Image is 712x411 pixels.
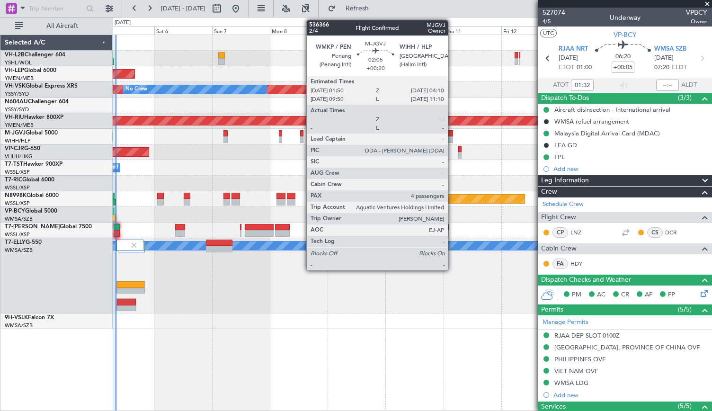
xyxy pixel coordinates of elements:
[5,146,24,152] span: VP-CJR
[5,315,28,321] span: 9H-VSLK
[5,224,60,230] span: T7-[PERSON_NAME]
[5,137,31,144] a: WIHH/HLP
[5,193,27,198] span: N8998K
[656,80,679,91] input: --:--
[5,215,33,223] a: WMSA/SZB
[420,224,434,230] div: KEWR
[597,290,605,300] span: AC
[323,1,380,16] button: Refresh
[330,192,441,206] div: Planned Maint [GEOGRAPHIC_DATA] (Seletar)
[5,52,65,58] a: VH-L2BChallenger 604
[614,30,637,40] span: VP-BCY
[444,26,501,35] div: Thu 11
[572,290,581,300] span: PM
[621,290,629,300] span: CR
[5,122,34,129] a: YMEN/MEB
[543,8,565,18] span: 527074
[328,26,385,35] div: Tue 9
[5,52,25,58] span: VH-L2B
[5,315,54,321] a: 9H-VSLKFalcon 7X
[541,212,576,223] span: Flight Crew
[577,63,592,72] span: 01:00
[665,228,686,237] a: DCR
[554,106,670,114] div: Aircraft disinsection - International arrival
[10,18,103,34] button: All Aircraft
[5,322,33,329] a: WMSA/SZB
[647,227,663,238] div: CS
[5,130,26,136] span: M-JGVJ
[5,208,57,214] a: VP-BCYGlobal 5000
[552,227,568,238] div: CP
[5,240,42,245] a: T7-ELLYG-550
[540,29,557,37] button: UTC
[5,161,62,167] a: T7-TSTHawker 900XP
[5,115,63,120] a: VH-RIUHawker 800XP
[553,391,707,399] div: Add new
[338,5,377,12] span: Refresh
[420,231,434,236] div: -
[678,93,692,103] span: (3/3)
[615,52,631,62] span: 06:20
[554,355,605,363] div: PHILIPPINES OVF
[5,169,30,176] a: WSSL/XSP
[5,115,24,120] span: VH-RIU
[5,106,29,113] a: YSSY/SYD
[5,231,30,238] a: WSSL/XSP
[541,187,557,197] span: Crew
[5,153,33,160] a: VHHH/HKG
[5,59,32,66] a: YSHL/WOL
[5,247,33,254] a: WMSA/SZB
[610,13,641,23] div: Underway
[541,243,577,254] span: Cabin Crew
[541,304,563,315] span: Permits
[554,367,598,375] div: VIET NAM OVF
[5,240,26,245] span: T7-ELLY
[154,26,212,35] div: Sat 6
[570,228,592,237] a: LNZ
[270,26,328,35] div: Mon 8
[645,290,652,300] span: AF
[554,141,577,149] div: LEA GD
[5,200,30,207] a: WSSL/XSP
[5,161,23,167] span: T7-TST
[5,99,28,105] span: N604AU
[5,208,25,214] span: VP-BCY
[5,83,78,89] a: VH-VSKGlobal Express XRS
[554,117,629,125] div: WMSA refuel arrangement
[554,129,660,137] div: Malaysia Digital Arrival Card (MDAC)
[554,379,588,387] div: WMSA LDG
[554,343,700,351] div: [GEOGRAPHIC_DATA], PROVINCE OF CHINA OVF
[543,18,565,26] span: 4/5
[654,63,669,72] span: 07:20
[553,80,569,90] span: ATOT
[5,146,40,152] a: VP-CJRG-650
[5,177,22,183] span: T7-RIC
[559,45,588,54] span: RJAA NRT
[571,80,594,91] input: --:--
[553,165,707,173] div: Add new
[5,75,34,82] a: YMEN/MEB
[554,153,565,161] div: FPL
[125,82,147,97] div: No Crew
[25,23,100,29] span: All Aircraft
[29,1,83,16] input: Trip Number
[5,193,59,198] a: N8998KGlobal 6000
[5,83,26,89] span: VH-VSK
[678,304,692,314] span: (5/5)
[212,26,270,35] div: Sun 7
[161,4,205,13] span: [DATE] - [DATE]
[668,290,675,300] span: FP
[5,99,69,105] a: N604AUChallenger 604
[559,54,578,63] span: [DATE]
[5,184,30,191] a: WSSL/XSP
[654,54,674,63] span: [DATE]
[5,68,56,73] a: VH-LEPGlobal 6000
[5,68,24,73] span: VH-LEP
[559,63,574,72] span: ETOT
[681,80,697,90] span: ALDT
[385,26,443,35] div: Wed 10
[672,63,687,72] span: ELDT
[5,224,92,230] a: T7-[PERSON_NAME]Global 7500
[541,275,631,286] span: Dispatch Checks and Weather
[552,259,568,269] div: FA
